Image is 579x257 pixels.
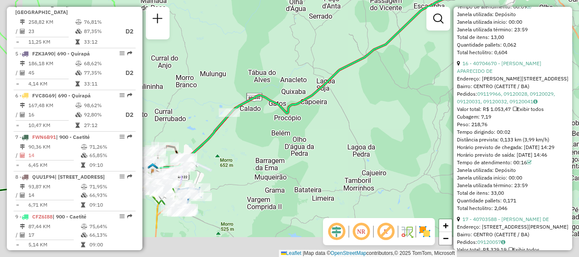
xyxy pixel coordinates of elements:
[28,231,81,239] td: 17
[15,121,19,130] td: =
[20,224,25,229] i: Distância Total
[533,99,537,104] i: Observações
[326,221,347,242] span: Ocultar deslocamento
[84,110,117,120] td: 92,80%
[120,174,125,179] em: Opções
[81,163,85,168] i: Tempo total em rota
[457,182,569,189] div: Janela utilizada término: 23:59
[89,240,132,249] td: 09:00
[147,163,158,174] img: 400 UDC Full Guanambi
[457,223,569,231] div: Endereço: [STREET_ADDRESS][PERSON_NAME]
[430,10,447,27] a: Exibir filtros
[89,201,132,209] td: 09:10
[20,193,25,198] i: Total de Atividades
[20,153,25,158] i: Total de Atividades
[54,50,90,57] span: | 690 - Quirapá
[281,250,301,256] a: Leaflet
[28,151,81,160] td: 14
[32,134,56,140] span: FWN6B91
[457,49,569,56] div: Total hectolitro: 0,604
[527,3,532,10] a: Com service time
[120,134,125,139] em: Opções
[53,213,86,220] span: | 900 - Caetité
[457,136,569,144] div: Distância prevista: 0,133 km (3,99 km/h)
[84,26,117,37] td: 87,35%
[149,10,166,29] a: Nova sessão e pesquisa
[15,38,19,46] td: =
[15,174,105,180] span: 8 -
[20,184,25,189] i: Distância Total
[457,60,541,74] a: 16 - 40704670 - [PERSON_NAME] APARECIDO DE
[20,144,25,149] i: Distância Total
[118,27,134,36] p: D2
[457,204,569,212] div: Total hectolitro: 2,046
[331,250,367,256] a: OpenStreetMap
[81,224,87,229] i: % de utilização do peso
[15,134,90,140] span: 7 -
[120,214,125,219] em: Opções
[509,246,540,253] span: Exibir todos
[15,240,19,249] td: =
[513,106,544,112] span: Exibir todos
[75,39,80,44] i: Tempo total em rota
[118,110,134,120] p: D2
[28,191,81,199] td: 14
[28,26,75,37] td: 23
[15,191,19,199] td: /
[84,121,117,130] td: 27:12
[118,68,134,78] p: D2
[457,33,569,41] div: Total de itens: 13,00
[28,80,75,88] td: 4,14 KM
[28,38,75,46] td: 11,25 KM
[457,18,569,26] div: Janela utilizada início: 00:00
[32,50,54,57] span: FZK3A90
[28,222,81,231] td: 87,44 KM
[303,250,304,256] span: |
[81,232,87,238] i: % de utilização da cubagem
[457,41,569,49] div: Quantidade pallets: 0,062
[127,214,132,219] em: Rota exportada
[89,182,132,191] td: 71,95%
[127,174,132,179] em: Rota exportada
[120,93,125,98] em: Opções
[28,182,81,191] td: 93,87 KM
[15,201,19,209] td: =
[457,83,569,90] div: Bairro: CENTRO (CAETITE / BA)
[75,81,80,86] i: Tempo total em rota
[89,151,132,160] td: 65,85%
[457,197,569,204] div: Quantidade pallets: 0,171
[20,232,25,238] i: Total de Atividades
[15,92,91,99] span: 6 -
[457,75,569,83] div: Endereço: [PERSON_NAME][STREET_ADDRESS]
[75,103,82,108] i: % de utilização do peso
[15,110,19,120] td: /
[457,90,569,105] div: Pedidos:
[457,121,487,127] span: Peso: 218,76
[120,51,125,56] em: Opções
[439,232,452,245] a: Zoom out
[20,19,25,25] i: Distância Total
[75,70,82,75] i: % de utilização da cubagem
[15,26,19,37] td: /
[15,50,90,57] span: 5 -
[89,191,132,199] td: 66,93%
[84,80,117,88] td: 33:11
[28,18,75,26] td: 258,82 KM
[457,26,569,33] div: Janela utilizada término: 23:59
[457,151,569,159] div: Horário previsto de saída: [DATE] 14:46
[15,161,19,169] td: =
[84,68,117,78] td: 77,35%
[457,166,569,174] div: Janela utilizada: Depósito
[28,201,81,209] td: 6,71 KM
[457,174,569,182] div: Janela utilizada início: 00:00
[75,19,82,25] i: % de utilização do peso
[127,93,132,98] em: Rota exportada
[55,174,105,180] span: | [STREET_ADDRESS]
[28,240,81,249] td: 5,14 KM
[84,59,117,68] td: 68,62%
[28,59,75,68] td: 186,18 KM
[28,121,75,130] td: 10,47 KM
[75,61,82,66] i: % de utilização do peso
[75,123,80,128] i: Tempo total em rota
[400,225,414,238] img: Fluxo de ruas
